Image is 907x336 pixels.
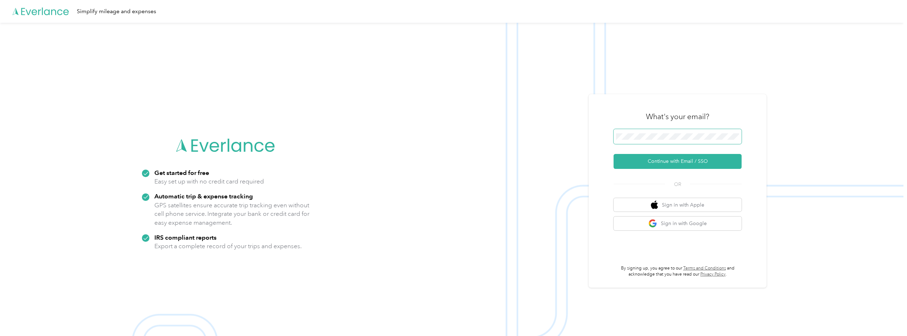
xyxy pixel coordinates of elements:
p: Export a complete record of your trips and expenses. [154,242,302,251]
p: GPS satellites ensure accurate trip tracking even without cell phone service. Integrate your bank... [154,201,310,227]
img: apple logo [651,201,658,209]
h3: What's your email? [646,112,709,122]
img: google logo [648,219,657,228]
button: apple logoSign in with Apple [614,198,742,212]
div: Simplify mileage and expenses [77,7,156,16]
p: By signing up, you agree to our and acknowledge that you have read our . [614,265,742,278]
button: Continue with Email / SSO [614,154,742,169]
p: Easy set up with no credit card required [154,177,264,186]
strong: Automatic trip & expense tracking [154,192,253,200]
button: google logoSign in with Google [614,217,742,230]
a: Terms and Conditions [683,266,726,271]
a: Privacy Policy [700,272,726,277]
span: OR [665,181,690,188]
strong: IRS compliant reports [154,234,217,241]
strong: Get started for free [154,169,209,176]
